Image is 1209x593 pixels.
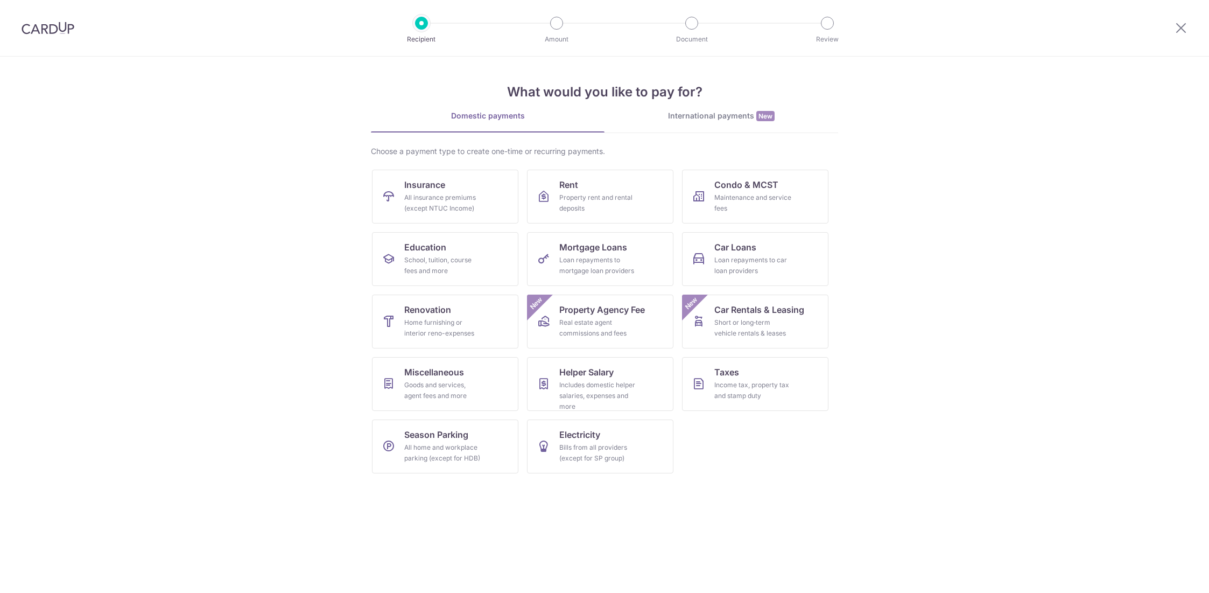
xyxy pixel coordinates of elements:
[404,303,451,316] span: Renovation
[714,178,778,191] span: Condo & MCST
[714,192,792,214] div: Maintenance and service fees
[714,317,792,339] div: Short or long‑term vehicle rentals & leases
[559,255,637,276] div: Loan repayments to mortgage loan providers
[372,295,518,348] a: RenovationHome furnishing or interior reno-expenses
[559,380,637,412] div: Includes domestic helper salaries, expenses and more
[404,428,468,441] span: Season Parking
[682,232,828,286] a: Car LoansLoan repayments to car loan providers
[528,295,545,312] span: New
[682,295,828,348] a: Car Rentals & LeasingShort or long‑term vehicle rentals & leasesNew
[652,34,732,45] p: Document
[559,442,637,464] div: Bills from all providers (except for SP group)
[683,295,700,312] span: New
[1140,561,1198,588] iframe: Opens a widget where you can find more information
[404,380,482,401] div: Goods and services, agent fees and more
[404,192,482,214] div: All insurance premiums (except NTUC Income)
[22,22,74,34] img: CardUp
[372,232,518,286] a: EducationSchool, tuition, course fees and more
[559,303,645,316] span: Property Agency Fee
[559,428,600,441] span: Electricity
[714,380,792,401] div: Income tax, property tax and stamp duty
[559,317,637,339] div: Real estate agent commissions and fees
[404,442,482,464] div: All home and workplace parking (except for HDB)
[371,82,838,102] h4: What would you like to pay for?
[404,317,482,339] div: Home furnishing or interior reno-expenses
[382,34,461,45] p: Recipient
[604,110,838,122] div: International payments
[559,178,578,191] span: Rent
[714,366,739,379] span: Taxes
[559,366,614,379] span: Helper Salary
[714,255,792,276] div: Loan repayments to car loan providers
[682,357,828,411] a: TaxesIncome tax, property tax and stamp duty
[756,111,775,121] span: New
[527,420,673,473] a: ElectricityBills from all providers (except for SP group)
[372,357,518,411] a: MiscellaneousGoods and services, agent fees and more
[371,146,838,157] div: Choose a payment type to create one-time or recurring payments.
[404,178,445,191] span: Insurance
[404,255,482,276] div: School, tuition, course fees and more
[527,357,673,411] a: Helper SalaryIncludes domestic helper salaries, expenses and more
[517,34,596,45] p: Amount
[527,232,673,286] a: Mortgage LoansLoan repayments to mortgage loan providers
[404,366,464,379] span: Miscellaneous
[527,295,673,348] a: Property Agency FeeReal estate agent commissions and feesNew
[372,170,518,224] a: InsuranceAll insurance premiums (except NTUC Income)
[788,34,867,45] p: Review
[682,170,828,224] a: Condo & MCSTMaintenance and service fees
[371,110,604,121] div: Domestic payments
[714,241,756,254] span: Car Loans
[404,241,446,254] span: Education
[714,303,804,316] span: Car Rentals & Leasing
[527,170,673,224] a: RentProperty rent and rental deposits
[372,420,518,473] a: Season ParkingAll home and workplace parking (except for HDB)
[559,192,637,214] div: Property rent and rental deposits
[559,241,627,254] span: Mortgage Loans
